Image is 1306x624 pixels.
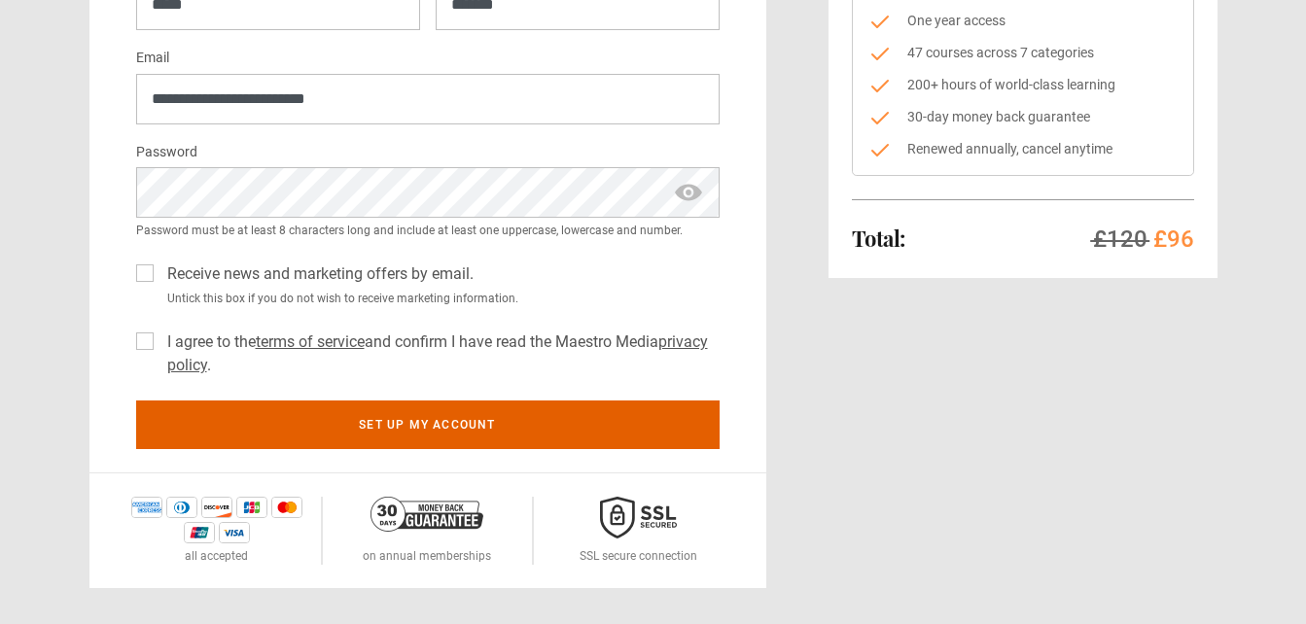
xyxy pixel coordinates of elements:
label: I agree to the and confirm I have read the Maestro Media . [159,330,720,377]
p: SSL secure connection [580,547,697,565]
a: terms of service [256,332,365,351]
button: Set up my account [136,400,720,449]
label: Receive news and marketing offers by email. [159,262,474,286]
li: One year access [868,11,1178,31]
img: jcb [236,497,267,518]
img: unionpay [184,522,215,543]
small: Password must be at least 8 characters long and include at least one uppercase, lowercase and num... [136,222,720,239]
img: visa [219,522,250,543]
img: mastercard [271,497,302,518]
li: 47 courses across 7 categories [868,43,1178,63]
img: 30-day-money-back-guarantee-c866a5dd536ff72a469b.png [371,497,483,532]
img: amex [131,497,162,518]
li: 200+ hours of world-class learning [868,75,1178,95]
li: Renewed annually, cancel anytime [868,139,1178,159]
li: 30-day money back guarantee [868,107,1178,127]
p: on annual memberships [363,547,491,565]
img: diners [166,497,197,518]
label: Password [136,141,197,164]
img: discover [201,497,232,518]
span: show password [673,167,704,218]
span: £96 [1153,225,1194,253]
label: Email [136,47,169,70]
p: all accepted [185,547,248,565]
h2: Total: [852,226,905,250]
small: Untick this box if you do not wish to receive marketing information. [159,290,720,307]
span: £120 [1093,225,1147,253]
